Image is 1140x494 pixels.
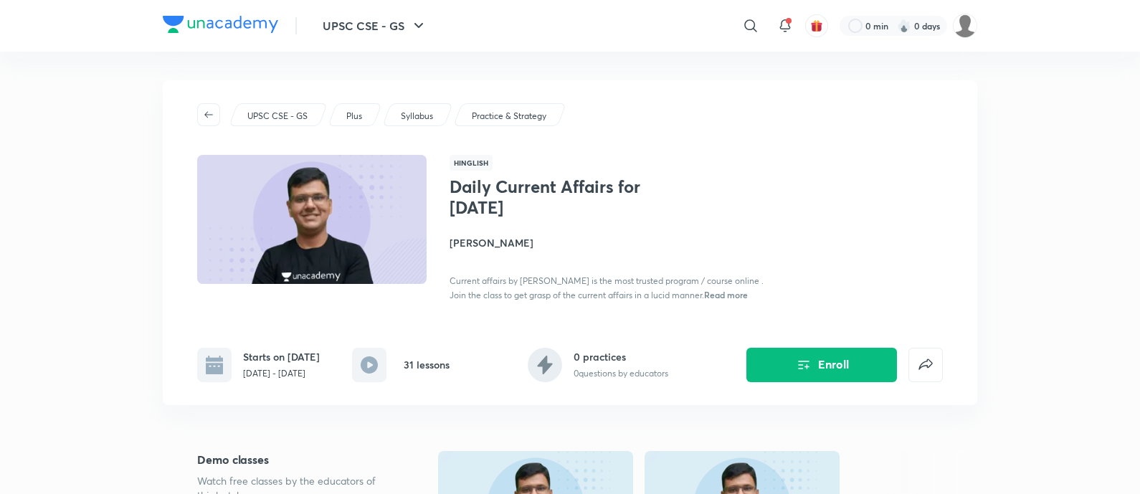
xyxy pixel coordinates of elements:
img: Piali K [953,14,977,38]
h6: 0 practices [574,349,668,364]
a: UPSC CSE - GS [245,110,310,123]
h4: [PERSON_NAME] [450,235,771,250]
p: [DATE] - [DATE] [243,367,320,380]
img: avatar [810,19,823,32]
img: Company Logo [163,16,278,33]
button: UPSC CSE - GS [314,11,436,40]
span: Hinglish [450,155,493,171]
button: false [908,348,943,382]
button: Enroll [746,348,897,382]
p: UPSC CSE - GS [247,110,308,123]
h5: Demo classes [197,451,392,468]
a: Plus [344,110,365,123]
h6: Starts on [DATE] [243,349,320,364]
p: Practice & Strategy [472,110,546,123]
img: streak [897,19,911,33]
a: Company Logo [163,16,278,37]
span: Current affairs by [PERSON_NAME] is the most trusted program / course online . Join the class to ... [450,275,764,300]
button: avatar [805,14,828,37]
a: Syllabus [399,110,436,123]
a: Practice & Strategy [470,110,549,123]
span: Read more [704,289,748,300]
p: Plus [346,110,362,123]
p: Syllabus [401,110,433,123]
h6: 31 lessons [404,357,450,372]
img: Thumbnail [195,153,429,285]
h1: Daily Current Affairs for [DATE] [450,176,684,218]
p: 0 questions by educators [574,367,668,380]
